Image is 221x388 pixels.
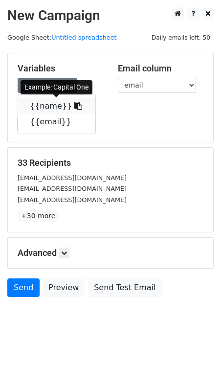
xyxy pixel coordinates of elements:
[18,98,95,114] a: {{name}}
[18,248,203,258] h5: Advanced
[88,278,162,297] a: Send Test Email
[118,63,203,74] h5: Email column
[7,34,117,41] small: Google Sheet:
[18,174,127,182] small: [EMAIL_ADDRESS][DOMAIN_NAME]
[148,32,214,43] span: Daily emails left: 50
[18,196,127,204] small: [EMAIL_ADDRESS][DOMAIN_NAME]
[7,7,214,24] h2: New Campaign
[172,341,221,388] iframe: Chat Widget
[18,185,127,192] small: [EMAIL_ADDRESS][DOMAIN_NAME]
[148,34,214,41] a: Daily emails left: 50
[18,114,95,130] a: {{email}}
[18,158,203,168] h5: 33 Recipients
[21,80,92,94] div: Example: Capital One
[7,278,40,297] a: Send
[18,210,59,222] a: +30 more
[51,34,116,41] a: Untitled spreadsheet
[42,278,85,297] a: Preview
[18,63,103,74] h5: Variables
[18,78,77,93] a: Copy/paste...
